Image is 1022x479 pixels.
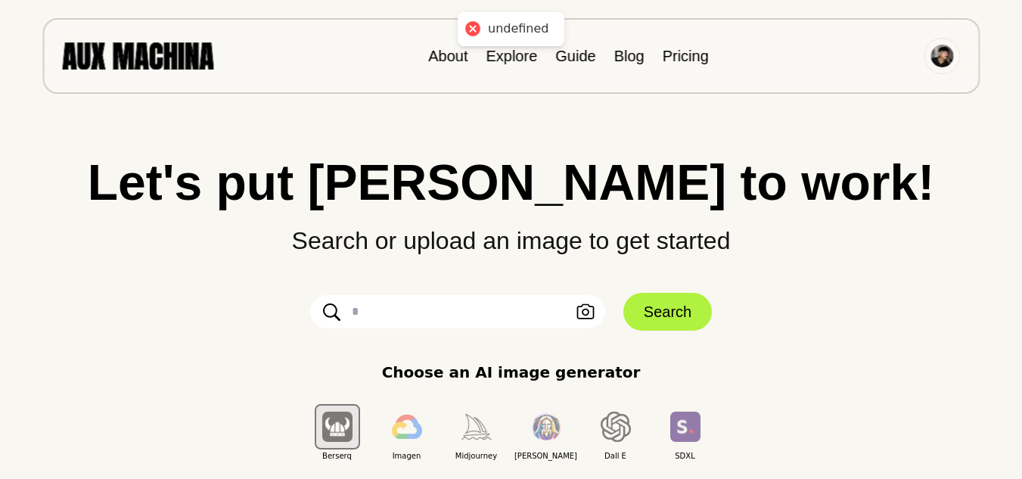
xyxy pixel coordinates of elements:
[303,450,372,462] span: Berserq
[62,42,213,69] img: AUX MACHINA
[382,361,641,384] p: Choose an AI image generator
[372,450,442,462] span: Imagen
[428,48,468,64] a: About
[488,21,549,37] div: undefined
[555,48,595,64] a: Guide
[486,48,537,64] a: Explore
[461,414,492,439] img: Midjourney
[670,412,700,441] img: SDXL
[623,293,712,331] button: Search
[442,450,511,462] span: Midjourney
[651,450,720,462] span: SDXL
[614,48,645,64] a: Blog
[30,157,992,207] h1: Let's put [PERSON_NAME] to work!
[663,48,709,64] a: Pricing
[930,45,953,67] img: Avatar
[531,413,561,441] img: Leonardo
[322,412,353,441] img: Berserq
[511,450,581,462] span: [PERSON_NAME]
[601,412,631,442] img: Dall E
[581,450,651,462] span: Dall E
[392,415,422,439] img: Imagen
[30,207,992,259] p: Search or upload an image to get started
